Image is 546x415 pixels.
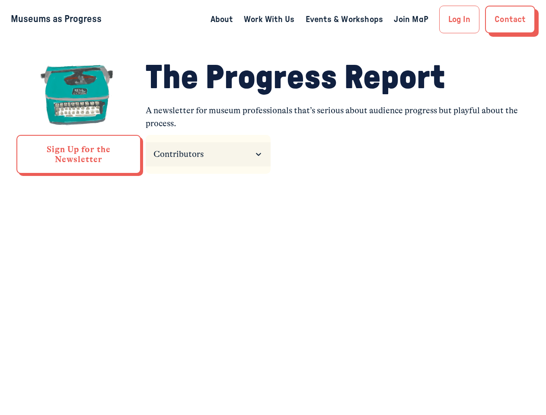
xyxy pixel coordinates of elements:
p: A newsletter for museum professionals that’s serious about audience progress but playful about th... [146,104,530,130]
a: Events & Workshops [306,13,383,26]
a: Work With Us [244,13,294,26]
a: Museums as Progress [11,14,102,24]
span: The Progress Report [146,61,445,95]
a: Join MaP [394,13,428,26]
a: About [211,13,233,26]
a: Log In [439,6,479,33]
summary: Contributors [146,142,271,166]
span: Contributors [153,147,252,161]
a: Contact [485,6,535,33]
a: Sign Up for the Newsletter [16,135,141,174]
